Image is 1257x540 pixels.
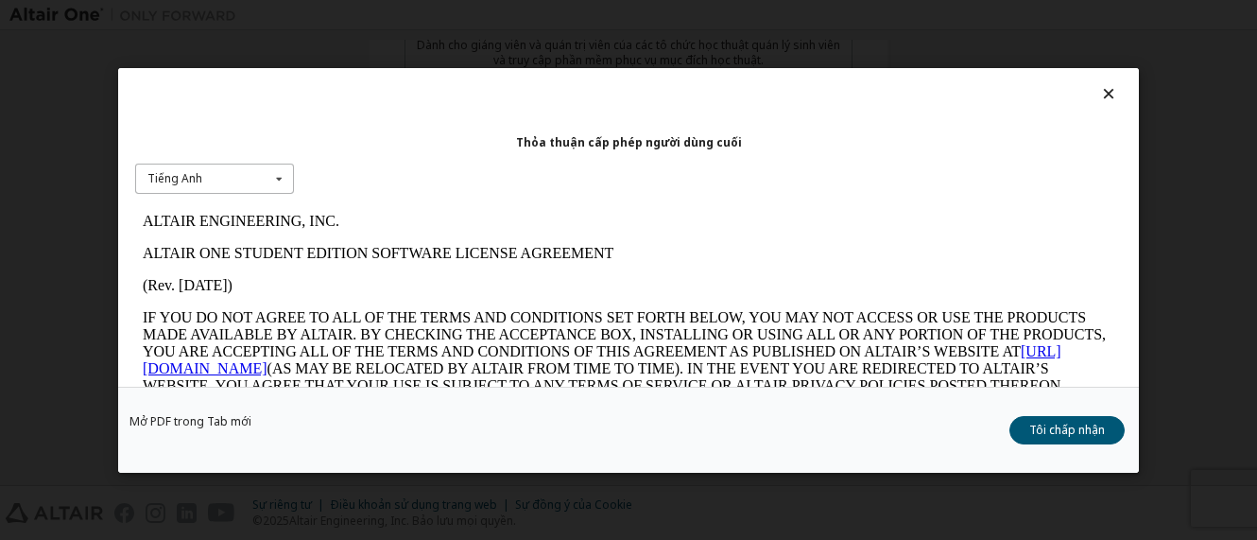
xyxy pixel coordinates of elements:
[147,170,202,186] font: Tiếng Anh
[129,412,251,428] font: Mở PDF trong Tab mới
[1029,421,1105,437] font: Tôi chấp nhận
[8,104,979,240] p: IF YOU DO NOT AGREE TO ALL OF THE TERMS AND CONDITIONS SET FORTH BELOW, YOU MAY NOT ACCESS OR USE...
[8,138,926,171] a: [URL][DOMAIN_NAME]
[1009,415,1125,444] button: Tôi chấp nhận
[8,40,979,57] p: ALTAIR ONE STUDENT EDITION SOFTWARE LICENSE AGREEMENT
[129,415,251,427] a: Mở PDF trong Tab mới
[516,133,742,149] font: Thỏa thuận cấp phép người dùng cuối
[8,8,979,25] p: ALTAIR ENGINEERING, INC.
[8,72,979,89] p: (Rev. [DATE])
